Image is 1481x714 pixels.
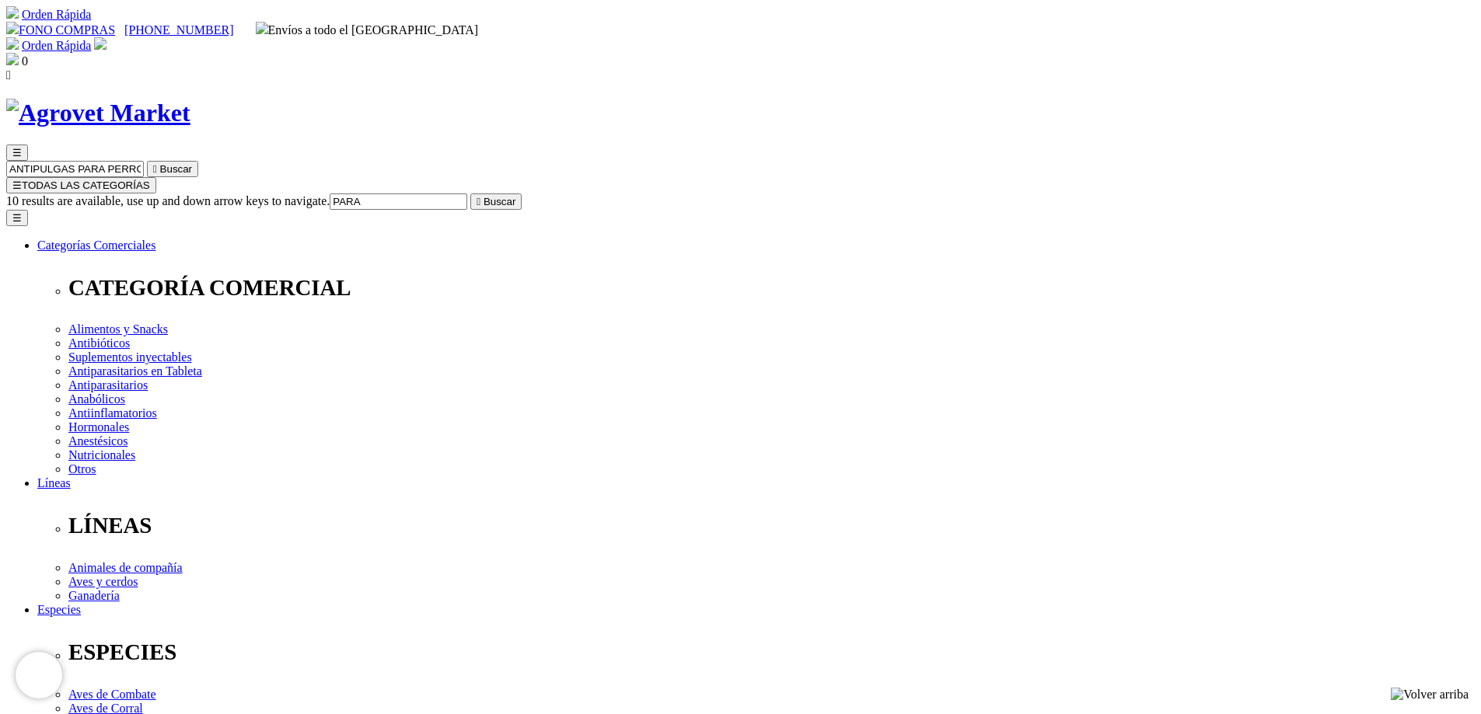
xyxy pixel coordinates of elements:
a: Líneas [37,476,71,489]
a: Suplementos inyectables [68,350,192,364]
input: Buscar [330,193,467,210]
button:  Buscar [470,193,522,210]
a: Antiparasitarios [68,378,148,392]
a: [PHONE_NUMBER] [124,23,233,37]
a: Orden Rápida [22,8,91,21]
span: Buscar [160,163,192,175]
p: LÍNEAS [68,513,1475,538]
i:  [153,163,157,175]
img: Volver arriba [1391,688,1469,702]
a: Aves de Combate [68,688,156,701]
iframe: Brevo live chat [16,652,62,698]
a: Nutricionales [68,448,135,461]
i:  [477,196,480,207]
button: ☰ [6,210,28,226]
a: Antiparasitarios en Tableta [68,364,202,378]
a: Acceda a su cuenta de cliente [94,39,107,52]
button: ☰TODAS LAS CATEGORÍAS [6,177,156,193]
a: Especies [37,603,81,616]
img: shopping-bag.svg [6,53,19,65]
span: 10 results are available, use up and down arrow keys to navigate. [6,194,330,207]
input: Buscar [6,161,144,177]
a: Otros [68,462,96,475]
span: ☰ [12,147,22,158]
span: ☰ [12,179,22,191]
img: user.svg [94,37,107,50]
a: FONO COMPRAS [6,23,115,37]
span: 0 [22,54,28,68]
span: Envíos a todo el [GEOGRAPHIC_DATA] [256,23,479,37]
p: CATEGORÍA COMERCIAL [68,275,1475,301]
a: Antibióticos [68,336,130,350]
img: phone.svg [6,22,19,34]
a: Anabólicos [68,392,125,406]
a: Ganadería [68,589,120,602]
img: shopping-cart.svg [6,6,19,19]
a: Antiinflamatorios [68,406,157,420]
img: shopping-cart.svg [6,37,19,50]
a: Anestésicos [68,434,127,448]
button:  Buscar [147,161,198,177]
a: Animales de compañía [68,561,183,574]
a: Aves y cerdos [68,575,138,588]
a: Alimentos y Snacks [68,322,168,336]
a: Hormonales [68,420,129,434]
p: ESPECIES [68,639,1475,665]
img: Agrovet Market [6,99,190,127]
button: ☰ [6,145,28,161]
i:  [6,68,11,82]
img: delivery-truck.svg [256,22,268,34]
a: Categorías Comerciales [37,239,155,252]
span: Buscar [484,196,515,207]
a: Orden Rápida [22,39,91,52]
